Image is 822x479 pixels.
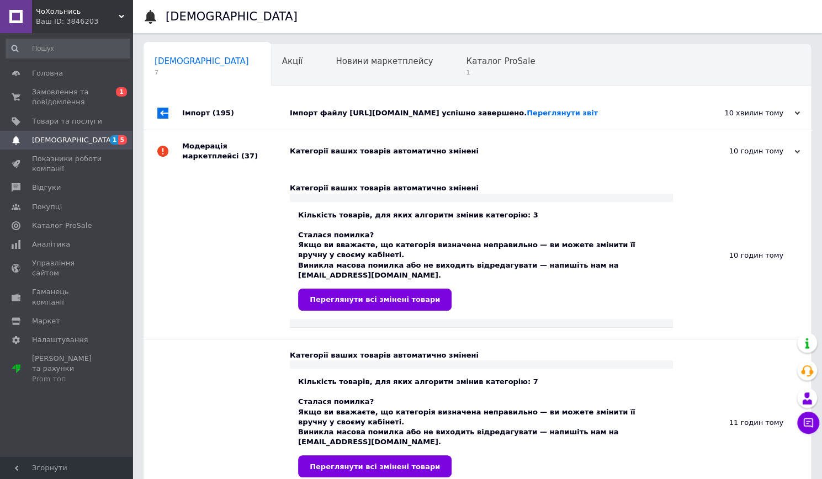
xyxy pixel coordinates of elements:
[182,97,290,130] div: Імпорт
[298,289,452,311] a: Переглянути всі змінені товари
[290,350,673,360] div: Категорії ваших товарів автоматично змінені
[32,374,102,384] div: Prom топ
[116,87,127,97] span: 1
[290,108,690,118] div: Імпорт файлу [URL][DOMAIN_NAME] успішно завершено.
[36,7,119,17] span: ЧоХольнись
[690,146,800,156] div: 10 годин тому
[110,135,119,145] span: 1
[466,56,535,66] span: Каталог ProSale
[527,109,598,117] a: Переглянути звіт
[32,202,62,212] span: Покупці
[310,462,440,471] span: Переглянути всі змінені товари
[290,146,690,156] div: Категорії ваших товарів автоматично змінені
[32,258,102,278] span: Управління сайтом
[298,455,452,477] a: Переглянути всі змінені товари
[32,183,61,193] span: Відгуки
[155,68,249,77] span: 7
[213,109,234,117] span: (195)
[32,154,102,174] span: Показники роботи компанії
[32,354,102,384] span: [PERSON_NAME] та рахунки
[32,316,60,326] span: Маркет
[298,377,665,477] div: Кількість товарів, для яких алгоритм змінив категорію: 7 Cталася помилка? Якщо ви вважаєте, що ка...
[466,68,535,77] span: 1
[32,335,88,345] span: Налаштування
[32,116,102,126] span: Товари та послуги
[36,17,132,26] div: Ваш ID: 3846203
[155,56,249,66] span: [DEMOGRAPHIC_DATA]
[797,412,819,434] button: Чат з покупцем
[282,56,303,66] span: Акції
[690,108,800,118] div: 10 хвилин тому
[32,68,63,78] span: Головна
[32,135,114,145] span: [DEMOGRAPHIC_DATA]
[118,135,127,145] span: 5
[32,221,92,231] span: Каталог ProSale
[310,295,440,304] span: Переглянути всі змінені товари
[241,152,258,160] span: (37)
[166,10,298,23] h1: [DEMOGRAPHIC_DATA]
[290,183,673,193] div: Категорії ваших товарів автоматично змінені
[298,210,665,311] div: Кількість товарів, для яких алгоритм змінив категорію: 3 Cталася помилка? Якщо ви вважаєте, що ка...
[32,239,70,249] span: Аналітика
[6,39,130,58] input: Пошук
[673,172,811,339] div: 10 годин тому
[32,287,102,307] span: Гаманець компанії
[32,87,102,107] span: Замовлення та повідомлення
[182,130,290,172] div: Модерація маркетплейсі
[336,56,433,66] span: Новини маркетплейсу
